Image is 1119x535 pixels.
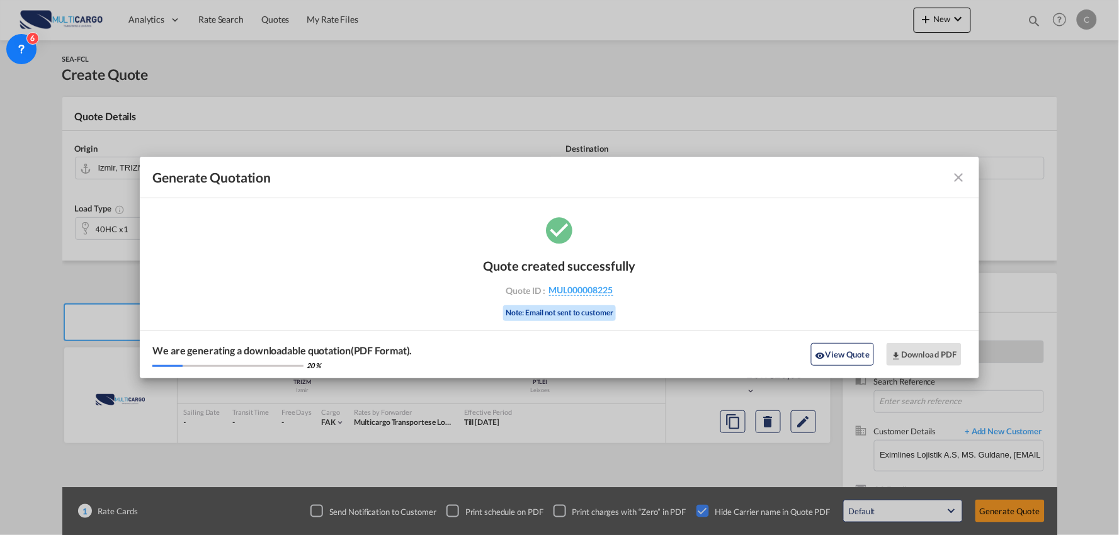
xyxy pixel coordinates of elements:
[484,258,636,273] div: Quote created successfully
[503,305,616,321] div: Note: Email not sent to customer
[307,361,321,370] div: 20 %
[487,284,633,296] div: Quote ID :
[152,169,271,186] span: Generate Quotation
[887,343,962,366] button: Download PDF
[811,343,874,366] button: icon-eyeView Quote
[815,351,826,361] md-icon: icon-eye
[891,351,901,361] md-icon: icon-download
[951,170,967,185] md-icon: icon-close fg-AAA8AD cursor m-0
[140,157,979,378] md-dialog: Generate Quotation Quote ...
[152,344,412,358] div: We are generating a downloadable quotation(PDF Format).
[549,284,613,296] span: MUL000008225
[544,214,576,245] md-icon: icon-checkbox-marked-circle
